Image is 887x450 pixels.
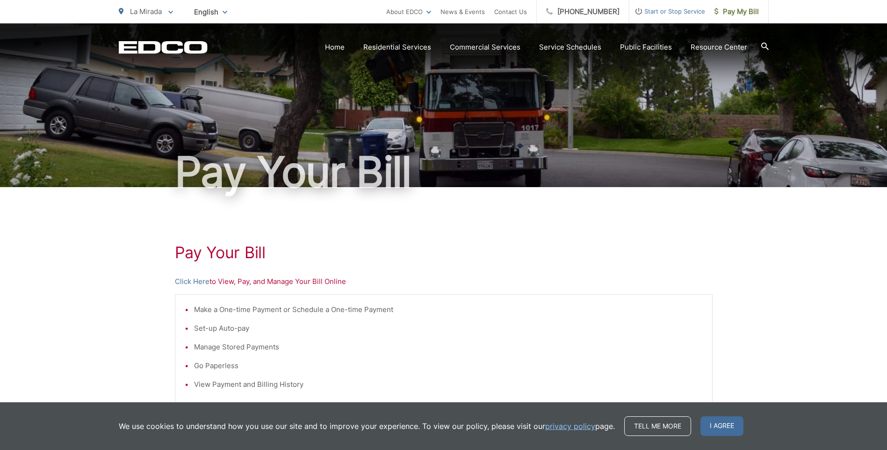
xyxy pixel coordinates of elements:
[119,149,769,196] h1: Pay Your Bill
[620,42,672,53] a: Public Facilities
[130,7,162,16] span: La Mirada
[194,379,703,390] li: View Payment and Billing History
[624,416,691,436] a: Tell me more
[494,6,527,17] a: Contact Us
[386,6,431,17] a: About EDCO
[194,360,703,371] li: Go Paperless
[175,276,209,287] a: Click Here
[325,42,345,53] a: Home
[440,6,485,17] a: News & Events
[545,421,595,432] a: privacy policy
[194,323,703,334] li: Set-up Auto-pay
[450,42,520,53] a: Commercial Services
[194,304,703,315] li: Make a One-time Payment or Schedule a One-time Payment
[539,42,601,53] a: Service Schedules
[194,341,703,353] li: Manage Stored Payments
[691,42,747,53] a: Resource Center
[175,243,713,262] h1: Pay Your Bill
[363,42,431,53] a: Residential Services
[119,41,208,54] a: EDCD logo. Return to the homepage.
[187,4,234,20] span: English
[700,416,743,436] span: I agree
[714,6,759,17] span: Pay My Bill
[119,421,615,432] p: We use cookies to understand how you use our site and to improve your experience. To view our pol...
[175,276,713,287] p: to View, Pay, and Manage Your Bill Online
